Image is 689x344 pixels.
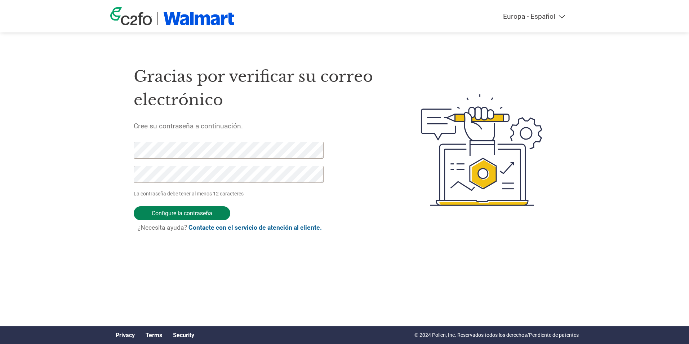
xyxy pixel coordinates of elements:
[173,332,194,339] a: Security
[414,331,579,339] p: © 2024 Pollen, Inc. Reservados todos los derechos/Pendiente de patentes
[134,190,326,198] p: La contraseña debe tener al menos 12 caracteres
[408,54,556,246] img: create-password
[116,332,135,339] a: Privacy
[146,332,162,339] a: Terms
[188,224,322,231] a: Contacte con el servicio de atención al cliente.
[110,7,152,25] img: c2fo logo
[163,12,234,25] img: Walmart
[134,65,387,111] h1: Gracias por verificar su correo electrónico
[134,122,387,130] h5: Cree su contraseña a continuación.
[134,206,230,220] input: Configure la contraseña
[138,224,322,231] span: ¿Necesita ayuda?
